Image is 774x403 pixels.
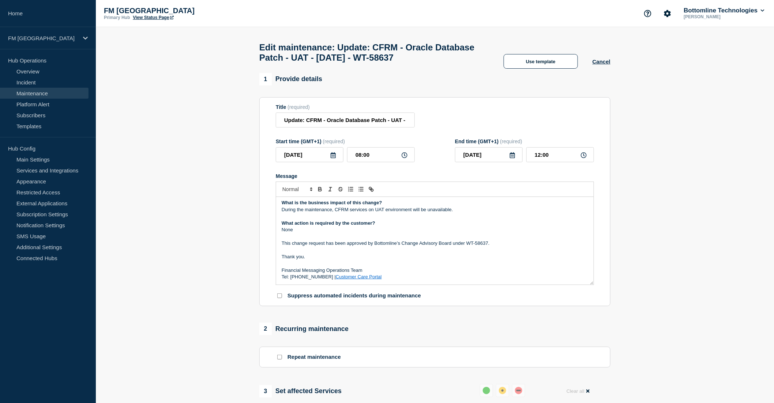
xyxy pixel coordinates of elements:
p: Repeat maintenance [288,354,341,361]
a: Customer Care Portal [336,274,382,280]
button: Toggle link [366,185,376,194]
p: None [282,227,588,233]
p: Suppress automated incidents during maintenance [288,292,421,299]
p: This change request has been approved by Bottomline’s Change Advisory Board under WT-58637. [282,240,588,247]
button: up [480,384,493,397]
button: Support [640,6,655,21]
button: Cancel [593,58,610,65]
button: Toggle bulleted list [356,185,366,194]
div: Start time (GMT+1) [276,138,415,144]
button: Toggle ordered list [346,185,356,194]
p: FM [GEOGRAPHIC_DATA] [104,7,250,15]
p: Primary Hub [104,15,130,20]
div: Title [276,104,415,110]
span: (required) [323,138,345,144]
button: Toggle strikethrough text [335,185,346,194]
h1: Edit maintenance: Update: CFRM - Oracle Database Patch - UAT - [DATE] - WT-58637 [259,42,489,63]
span: 2 [259,323,272,335]
span: (required) [288,104,310,110]
p: Thank you. [282,254,588,260]
button: down [512,384,525,397]
div: Message [276,197,594,285]
input: Title [276,113,415,128]
span: (required) [500,138,522,144]
div: Recurring maintenance [259,323,349,335]
div: affected [499,387,506,394]
a: View Status Page [133,15,173,20]
div: Set affected Services [259,385,342,398]
div: up [483,387,490,394]
p: Tel: [PHONE_NUMBER] | [282,274,588,280]
button: Use template [504,54,578,69]
button: Clear all [562,384,594,398]
button: Toggle bold text [315,185,325,194]
span: 1 [259,73,272,85]
p: [PERSON_NAME] [683,14,759,19]
p: During the maintenance, CFRM services on UAT environment will be unavailable. [282,206,588,213]
button: Bottomline Technologies [683,7,766,14]
input: Repeat maintenance [277,355,282,360]
button: Account settings [660,6,675,21]
strong: What is the business impact of this change? [282,200,382,205]
div: End time (GMT+1) [455,138,594,144]
button: affected [496,384,509,397]
input: HH:MM [347,147,415,162]
p: FM [GEOGRAPHIC_DATA] [8,35,78,41]
span: 3 [259,385,272,398]
div: Message [276,173,594,179]
span: Font size [279,185,315,194]
button: Toggle italic text [325,185,335,194]
strong: What action is required by the customer? [282,220,375,226]
p: Financial Messaging Operations Team [282,267,588,274]
input: HH:MM [526,147,594,162]
input: Suppress automated incidents during maintenance [277,293,282,298]
div: down [515,387,522,394]
div: Provide details [259,73,322,85]
input: YYYY-MM-DD [276,147,343,162]
input: YYYY-MM-DD [455,147,523,162]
